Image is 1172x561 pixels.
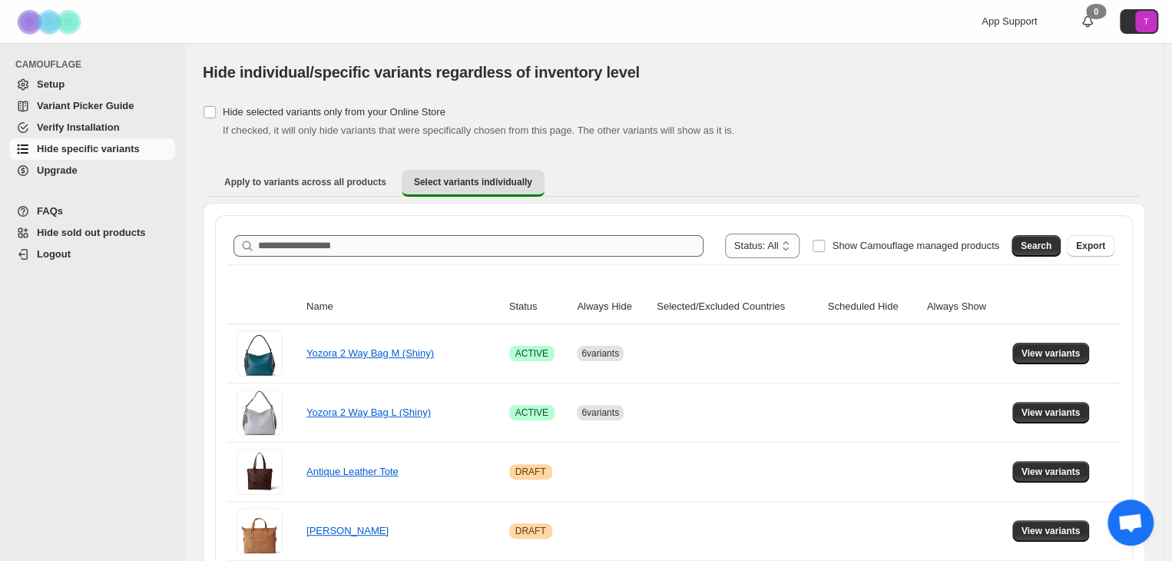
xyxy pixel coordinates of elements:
button: Select variants individually [402,170,545,197]
button: Apply to variants across all products [212,170,399,194]
span: Variant Picker Guide [37,100,134,111]
span: View variants [1021,347,1081,360]
button: Export [1067,235,1114,257]
span: Verify Installation [37,121,120,133]
span: DRAFT [515,466,546,478]
span: Setup [37,78,65,90]
span: Hide sold out products [37,227,146,238]
span: Avatar with initials T [1135,11,1157,32]
img: Zadan Tote [237,508,283,554]
a: Hide specific variants [9,138,175,160]
th: Always Hide [572,290,652,324]
div: 0 [1086,4,1106,19]
span: CAMOUFLAGE [15,58,177,71]
span: If checked, it will only hide variants that were specifically chosen from this page. The other va... [223,124,734,136]
a: [PERSON_NAME] [306,525,389,536]
a: Upgrade [9,160,175,181]
span: View variants [1021,466,1081,478]
span: Select variants individually [414,176,532,188]
button: View variants [1012,520,1090,542]
span: Hide specific variants [37,143,140,154]
span: 6 variants [581,407,619,418]
a: Setup [9,74,175,95]
a: Antique Leather Tote [306,466,399,477]
th: Scheduled Hide [823,290,922,324]
span: Show Camouflage managed products [832,240,999,251]
th: Status [505,290,573,324]
img: Antique Leather Tote [237,449,283,495]
span: ACTIVE [515,347,548,360]
a: Variant Picker Guide [9,95,175,117]
span: Apply to variants across all products [224,176,386,188]
a: 0 [1080,14,1095,29]
span: Search [1021,240,1051,252]
text: T [1144,17,1149,26]
a: Yozora 2 Way Bag M (Shiny) [306,347,434,359]
span: Hide individual/specific variants regardless of inventory level [203,64,640,81]
img: Yozora 2 Way Bag M (Shiny) [237,330,283,377]
button: Avatar with initials T [1120,9,1158,34]
button: Search [1011,235,1061,257]
span: ACTIVE [515,407,548,419]
a: Yozora 2 Way Bag L (Shiny) [306,407,431,418]
a: FAQs [9,201,175,222]
span: FAQs [37,205,63,217]
button: View variants [1012,343,1090,364]
a: Verify Installation [9,117,175,138]
a: Hide sold out products [9,222,175,244]
span: View variants [1021,407,1081,419]
span: 6 variants [581,348,619,359]
a: Logout [9,244,175,265]
span: App Support [982,15,1037,27]
span: Hide selected variants only from your Online Store [223,106,445,118]
th: Selected/Excluded Countries [652,290,823,324]
th: Name [302,290,505,324]
img: Yozora 2 Way Bag L (Shiny) [237,390,283,436]
span: Export [1076,240,1105,252]
span: Upgrade [37,164,78,176]
button: View variants [1012,461,1090,483]
button: View variants [1012,402,1090,423]
a: Open chat [1107,500,1154,546]
span: DRAFT [515,525,546,537]
span: View variants [1021,525,1081,537]
span: Logout [37,248,71,260]
img: Camouflage [12,1,89,43]
th: Always Show [922,290,1008,324]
